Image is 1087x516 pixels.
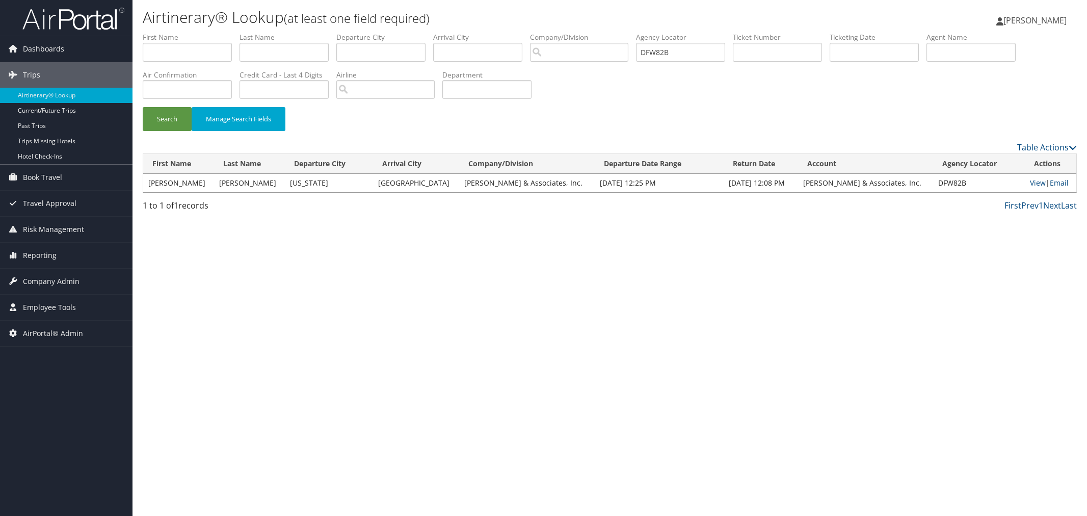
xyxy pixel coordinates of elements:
[336,32,433,42] label: Departure City
[933,174,1024,192] td: DFW82B
[1050,178,1069,188] a: Email
[798,174,934,192] td: [PERSON_NAME] & Associates, Inc.
[143,154,214,174] th: First Name: activate to sort column ascending
[442,70,539,80] label: Department
[1030,178,1046,188] a: View
[23,217,84,242] span: Risk Management
[240,70,336,80] label: Credit Card - Last 4 Digits
[23,321,83,346] span: AirPortal® Admin
[22,7,124,31] img: airportal-logo.png
[433,32,530,42] label: Arrival City
[1017,142,1077,153] a: Table Actions
[23,36,64,62] span: Dashboards
[23,62,40,88] span: Trips
[143,199,365,217] div: 1 to 1 of records
[459,154,595,174] th: Company/Division
[733,32,830,42] label: Ticket Number
[23,191,76,216] span: Travel Approval
[143,7,765,28] h1: Airtinerary® Lookup
[284,10,430,27] small: (at least one field required)
[174,200,178,211] span: 1
[1025,174,1076,192] td: |
[23,243,57,268] span: Reporting
[459,174,595,192] td: [PERSON_NAME] & Associates, Inc.
[336,70,442,80] label: Airline
[724,174,798,192] td: [DATE] 12:08 PM
[926,32,1023,42] label: Agent Name
[373,174,459,192] td: [GEOGRAPHIC_DATA]
[798,154,934,174] th: Account: activate to sort column ascending
[595,154,724,174] th: Departure Date Range: activate to sort column ascending
[1021,200,1039,211] a: Prev
[1039,200,1043,211] a: 1
[830,32,926,42] label: Ticketing Date
[143,174,214,192] td: [PERSON_NAME]
[143,70,240,80] label: Air Confirmation
[1003,15,1067,26] span: [PERSON_NAME]
[143,107,192,131] button: Search
[373,154,459,174] th: Arrival City: activate to sort column ascending
[1043,200,1061,211] a: Next
[143,32,240,42] label: First Name
[214,154,285,174] th: Last Name: activate to sort column ascending
[724,154,798,174] th: Return Date: activate to sort column ascending
[595,174,724,192] td: [DATE] 12:25 PM
[214,174,285,192] td: [PERSON_NAME]
[240,32,336,42] label: Last Name
[636,32,733,42] label: Agency Locator
[23,269,79,294] span: Company Admin
[285,174,373,192] td: [US_STATE]
[23,295,76,320] span: Employee Tools
[530,32,636,42] label: Company/Division
[285,154,373,174] th: Departure City: activate to sort column ascending
[1061,200,1077,211] a: Last
[996,5,1077,36] a: [PERSON_NAME]
[933,154,1024,174] th: Agency Locator: activate to sort column ascending
[1025,154,1076,174] th: Actions
[192,107,285,131] button: Manage Search Fields
[1004,200,1021,211] a: First
[23,165,62,190] span: Book Travel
